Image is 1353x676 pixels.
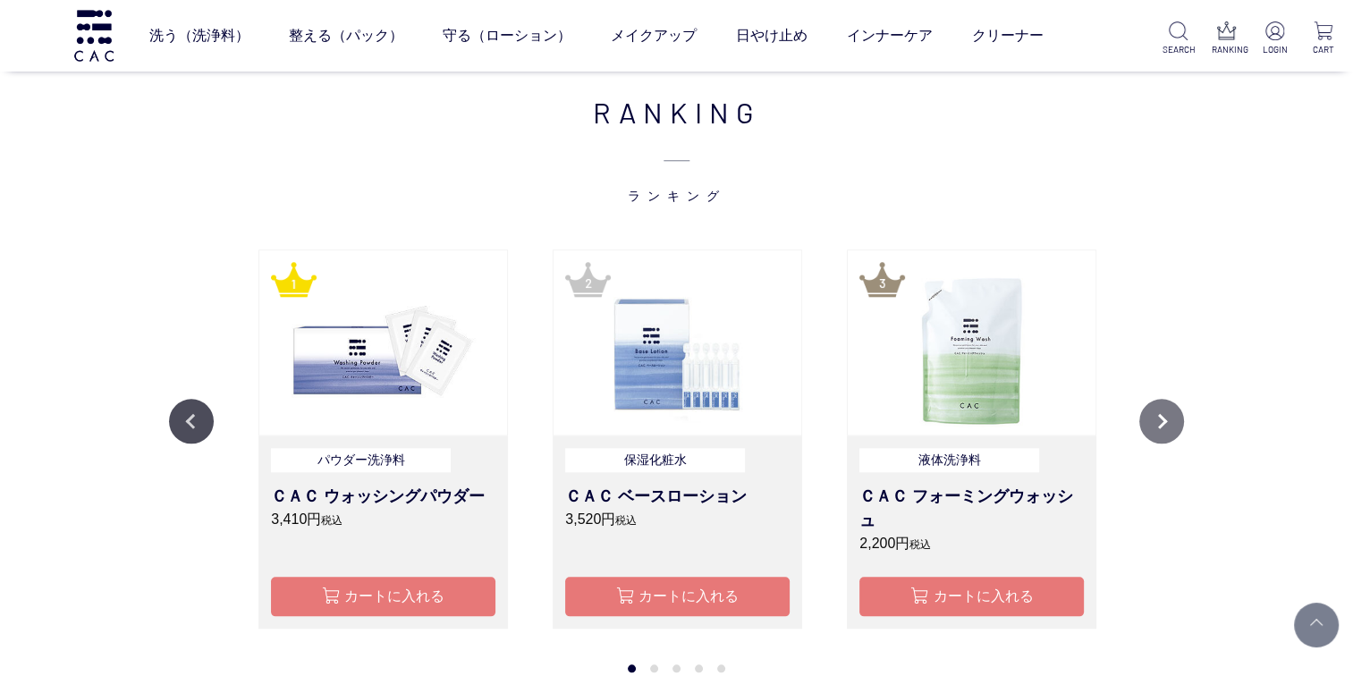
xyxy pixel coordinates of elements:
[695,664,703,672] button: 4 of 2
[271,577,495,615] button: カートに入れる
[271,509,495,530] p: 3,410円
[717,664,725,672] button: 5 of 2
[271,448,451,472] p: パウダー洗浄料
[615,514,637,527] span: 税込
[848,250,1095,435] img: フォーミングウォッシュ
[169,399,214,444] button: Previous
[672,664,681,672] button: 3 of 2
[169,133,1184,205] span: ランキング
[442,11,571,61] a: 守る（ローション）
[735,11,807,61] a: 日やけ止め
[565,485,790,509] h3: ＣＡＣ ベースローション
[565,448,745,472] p: 保湿化粧水
[1211,21,1242,56] a: RANKING
[288,11,402,61] a: 整える（パック）
[72,10,116,61] img: logo
[859,577,1084,615] button: カートに入れる
[1307,43,1339,56] p: CART
[1259,43,1290,56] p: LOGIN
[859,448,1039,472] p: 液体洗浄料
[909,538,931,551] span: 税込
[610,11,696,61] a: メイクアップ
[259,250,507,435] img: ＣＡＣウォッシングパウダー
[628,664,636,672] button: 1 of 2
[846,11,932,61] a: インナーケア
[859,533,1084,554] p: 2,200円
[971,11,1043,61] a: クリーナー
[565,448,790,555] a: 保湿化粧水 ＣＡＣ ベースローション 3,520円税込
[565,577,790,615] button: カートに入れる
[1259,21,1290,56] a: LOGIN
[650,664,658,672] button: 2 of 2
[565,509,790,530] p: 3,520円
[859,485,1084,533] h3: ＣＡＣ フォーミングウォッシュ
[169,90,1184,205] h2: RANKING
[271,448,495,555] a: パウダー洗浄料 ＣＡＣ ウォッシングパウダー 3,410円税込
[1139,399,1184,444] button: Next
[859,448,1084,555] a: 液体洗浄料 ＣＡＣ フォーミングウォッシュ 2,200円税込
[1163,43,1194,56] p: SEARCH
[321,514,342,527] span: 税込
[1211,43,1242,56] p: RANKING
[148,11,249,61] a: 洗う（洗浄料）
[1163,21,1194,56] a: SEARCH
[1307,21,1339,56] a: CART
[271,485,495,509] h3: ＣＡＣ ウォッシングパウダー
[554,250,801,435] img: ＣＡＣ ベースローション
